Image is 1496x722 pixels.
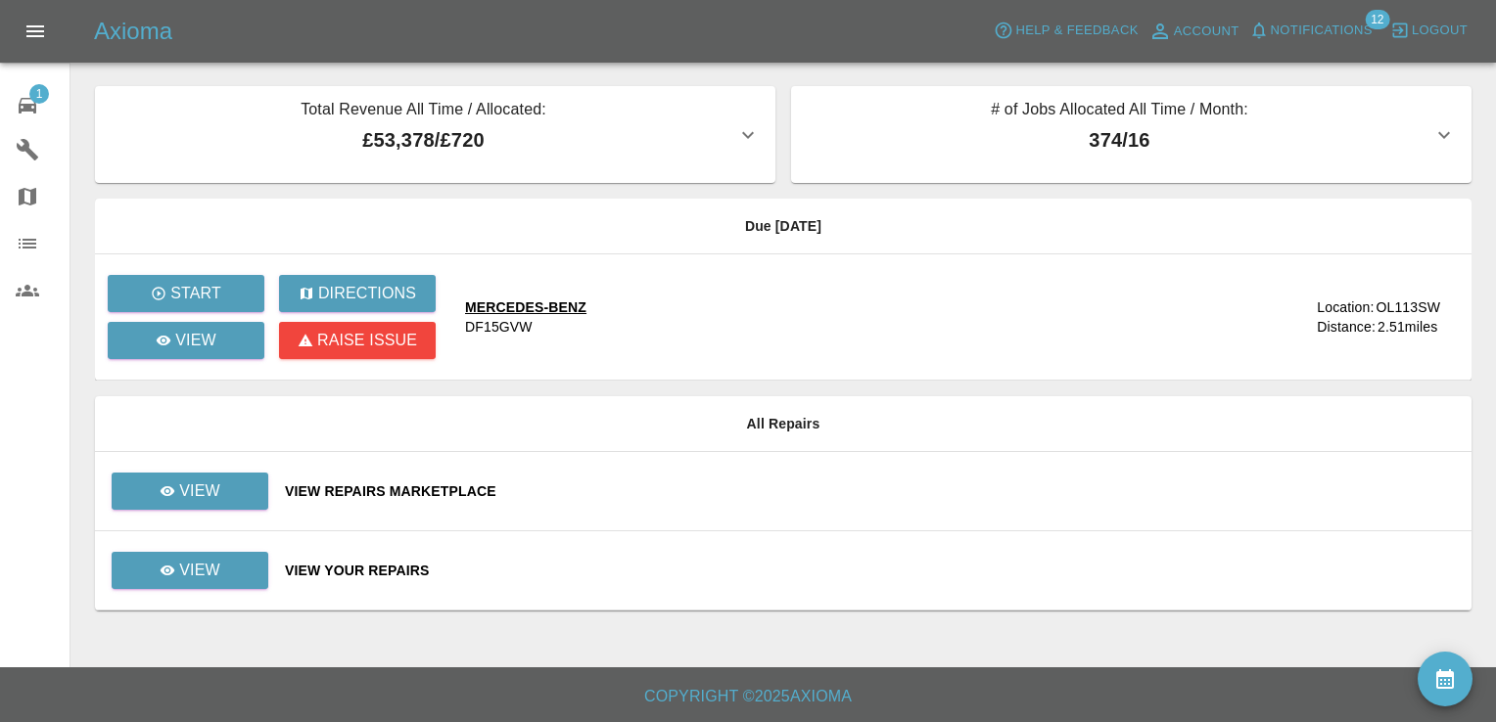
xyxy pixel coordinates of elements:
button: Start [108,275,264,312]
button: Notifications [1244,16,1378,46]
a: Account [1144,16,1244,47]
span: 12 [1365,10,1389,29]
p: View [179,479,220,503]
span: 1 [29,84,49,104]
a: View Your Repairs [285,561,1456,580]
a: View [112,552,268,589]
div: DF15GVW [465,317,533,337]
button: availability [1418,652,1473,706]
p: View [175,329,216,352]
th: All Repairs [95,396,1472,452]
span: Notifications [1271,20,1373,42]
p: Total Revenue All Time / Allocated: [111,98,736,125]
a: Location:OL113SWDistance:2.51miles [1276,297,1456,337]
button: Help & Feedback [989,16,1143,46]
p: Start [170,282,221,305]
div: OL113SW [1376,297,1440,317]
button: # of Jobs Allocated All Time / Month:374/16 [791,86,1472,183]
a: MERCEDES-BENZDF15GVW [465,297,1260,337]
div: Location: [1317,297,1374,317]
button: Open drawer [12,8,59,55]
a: View [112,473,268,510]
p: £53,378 / £720 [111,125,736,155]
p: 374 / 16 [807,125,1432,155]
p: Directions [318,282,416,305]
a: View [111,562,269,577]
button: Total Revenue All Time / Allocated:£53,378/£720 [95,86,775,183]
span: Help & Feedback [1015,20,1138,42]
th: Due [DATE] [95,199,1472,254]
button: Logout [1385,16,1473,46]
span: Logout [1412,20,1468,42]
span: Account [1174,21,1239,43]
div: MERCEDES-BENZ [465,297,586,317]
a: View Repairs Marketplace [285,481,1456,501]
a: View [111,482,269,498]
div: Distance: [1317,317,1376,337]
p: Raise issue [317,329,417,352]
div: 2.51 miles [1378,317,1456,337]
button: Directions [279,275,436,312]
h5: Axioma [94,16,172,47]
p: View [179,559,220,582]
p: # of Jobs Allocated All Time / Month: [807,98,1432,125]
h6: Copyright © 2025 Axioma [16,683,1480,710]
a: View [108,322,264,359]
button: Raise issue [279,322,436,359]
